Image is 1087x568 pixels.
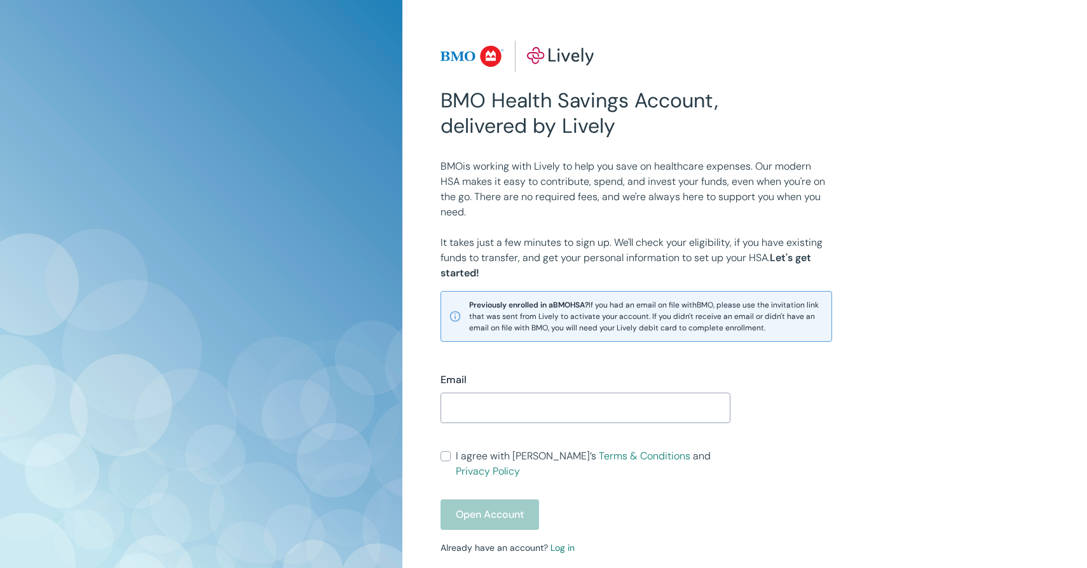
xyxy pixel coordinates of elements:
span: If you had an email on file with BMO , please use the invitation link that was sent from Lively t... [469,299,824,334]
a: Privacy Policy [456,464,520,478]
label: Email [441,372,467,388]
a: Terms & Conditions [599,449,690,463]
span: I agree with [PERSON_NAME]’s and [456,449,730,479]
small: Already have an account? [441,542,575,553]
strong: Previously enrolled in a BMO HSA? [469,300,589,310]
h2: BMO Health Savings Account, delivered by Lively [441,88,730,139]
p: It takes just a few minutes to sign up. We'll check your eligibility, if you have existing funds ... [441,235,832,281]
img: Lively [441,41,594,72]
p: BMO is working with Lively to help you save on healthcare expenses. Our modern HSA makes it easy ... [441,159,832,220]
a: Log in [550,542,575,553]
